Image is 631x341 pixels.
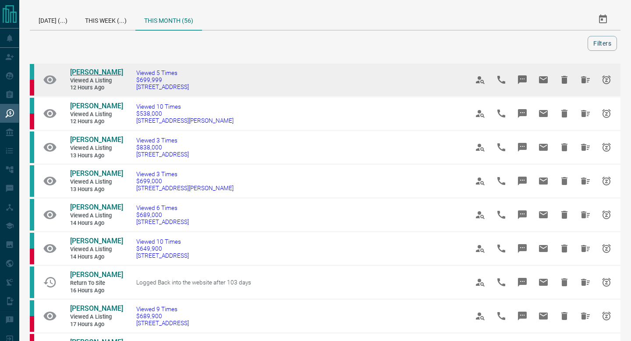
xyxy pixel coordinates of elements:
span: Hide All from Isabelli Fernandes [575,272,596,293]
span: 14 hours ago [70,253,123,261]
span: Viewed 10 Times [136,103,234,110]
span: Viewed a Listing [70,77,123,85]
span: $649,900 [136,245,189,252]
div: condos.ca [30,98,34,114]
span: View Profile [470,137,491,158]
span: Hide All from Michelle Li [575,170,596,192]
span: 12 hours ago [70,84,123,92]
a: Viewed 9 Times$689,900[STREET_ADDRESS] [136,305,189,327]
a: Viewed 3 Times$699,000[STREET_ADDRESS][PERSON_NAME] [136,170,234,192]
span: Email [533,272,554,293]
span: Return to Site [70,280,123,287]
span: View Profile [470,170,491,192]
span: Viewed a Listing [70,246,123,253]
span: [PERSON_NAME] [70,68,123,76]
span: [PERSON_NAME] [70,237,123,245]
span: Call [491,272,512,293]
span: Call [491,103,512,124]
span: Snooze [596,305,617,327]
span: Snooze [596,170,617,192]
div: This Week (...) [76,9,135,30]
span: Hide [554,103,575,124]
span: Viewed 9 Times [136,305,189,313]
span: Viewed a Listing [70,212,123,220]
span: Call [491,170,512,192]
span: Call [491,69,512,90]
span: Viewed 6 Times [136,204,189,211]
span: Message [512,170,533,192]
a: [PERSON_NAME] [70,102,123,111]
span: Call [491,204,512,225]
div: property.ca [30,80,34,96]
a: Viewed 10 Times$649,900[STREET_ADDRESS] [136,238,189,259]
a: Viewed 3 Times$838,000[STREET_ADDRESS] [136,137,189,158]
div: This Month (56) [135,9,202,31]
div: condos.ca [30,199,34,231]
a: [PERSON_NAME] [70,68,123,77]
span: Viewed a Listing [70,313,123,321]
span: Viewed a Listing [70,111,123,118]
span: [PERSON_NAME] [70,102,123,110]
span: $699,000 [136,178,234,185]
span: Message [512,305,533,327]
span: Email [533,170,554,192]
span: $689,000 [136,211,189,218]
span: Viewed 3 Times [136,170,234,178]
span: [STREET_ADDRESS] [136,151,189,158]
span: Hide [554,272,575,293]
span: Hide All from Kriselle Gonsalves [575,69,596,90]
span: Hide [554,238,575,259]
span: Logged Back into the website after 103 days [136,279,251,286]
span: View Profile [470,69,491,90]
div: [DATE] (...) [30,9,76,30]
span: Email [533,305,554,327]
button: Select Date Range [592,9,613,30]
span: Snooze [596,238,617,259]
span: View Profile [470,238,491,259]
span: [PERSON_NAME] [70,270,123,279]
a: [PERSON_NAME] [70,237,123,246]
span: [STREET_ADDRESS] [136,252,189,259]
span: Email [533,69,554,90]
span: Email [533,137,554,158]
span: Message [512,238,533,259]
span: 17 hours ago [70,321,123,328]
span: [PERSON_NAME] [70,304,123,313]
span: 13 hours ago [70,186,123,193]
a: [PERSON_NAME] [70,304,123,313]
span: Hide [554,170,575,192]
div: condos.ca [30,266,34,298]
span: [STREET_ADDRESS][PERSON_NAME] [136,185,234,192]
span: Hide All from Kriselle Gonsalves [575,103,596,124]
span: View Profile [470,204,491,225]
span: Hide All from Kelvin Tse [575,137,596,158]
span: Message [512,69,533,90]
div: condos.ca [30,64,34,80]
span: [PERSON_NAME] [70,169,123,178]
a: [PERSON_NAME] [70,203,123,212]
span: Hide All from Kriselle Gonsalves [575,305,596,327]
span: Snooze [596,272,617,293]
div: condos.ca [30,131,34,163]
a: [PERSON_NAME] [70,270,123,280]
span: 16 hours ago [70,287,123,295]
span: 13 hours ago [70,152,123,160]
a: Viewed 10 Times$538,000[STREET_ADDRESS][PERSON_NAME] [136,103,234,124]
span: Snooze [596,103,617,124]
span: $538,000 [136,110,234,117]
span: View Profile [470,305,491,327]
span: Hide [554,69,575,90]
span: Message [512,272,533,293]
span: Hide [554,204,575,225]
a: [PERSON_NAME] [70,169,123,178]
span: Email [533,238,554,259]
div: property.ca [30,316,34,332]
span: Email [533,204,554,225]
span: [STREET_ADDRESS] [136,320,189,327]
div: property.ca [30,114,34,129]
span: Snooze [596,69,617,90]
span: Viewed a Listing [70,145,123,152]
span: Message [512,103,533,124]
span: Email [533,103,554,124]
span: Viewed a Listing [70,178,123,186]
